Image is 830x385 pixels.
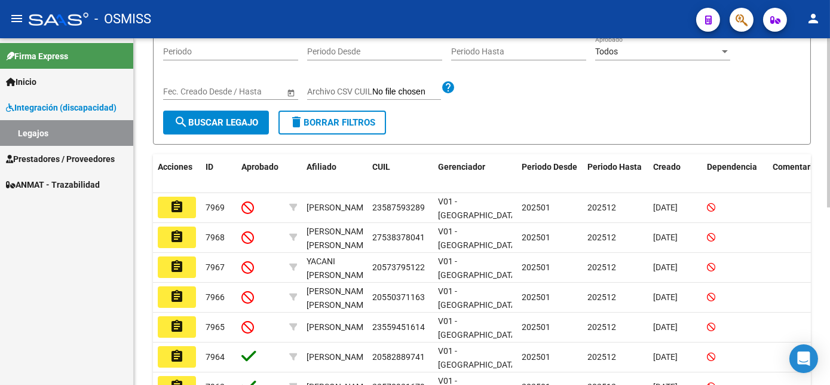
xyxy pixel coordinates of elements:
[206,203,225,212] span: 7969
[517,154,583,194] datatable-header-cell: Periodo Desde
[438,286,519,310] span: V01 - [GEOGRAPHIC_DATA]
[163,111,269,135] button: Buscar Legajo
[653,233,678,242] span: [DATE]
[170,230,184,244] mat-icon: assignment
[438,197,519,220] span: V01 - [GEOGRAPHIC_DATA]
[284,86,297,99] button: Open calendar
[206,162,213,172] span: ID
[170,349,184,363] mat-icon: assignment
[653,262,678,272] span: [DATE]
[438,227,519,250] span: V01 - [GEOGRAPHIC_DATA]
[702,154,768,194] datatable-header-cell: Dependencia
[94,6,151,32] span: - OSMISS
[522,233,550,242] span: 202501
[289,115,304,129] mat-icon: delete
[372,233,425,242] span: 27538378041
[307,225,370,252] div: [PERSON_NAME] [PERSON_NAME]
[158,162,192,172] span: Acciones
[806,11,820,26] mat-icon: person
[367,154,433,194] datatable-header-cell: CUIL
[372,292,425,302] span: 20550371163
[587,262,616,272] span: 202512
[438,316,519,340] span: V01 - [GEOGRAPHIC_DATA]
[372,262,425,272] span: 20573795122
[241,162,278,172] span: Aprobado
[583,154,648,194] datatable-header-cell: Periodo Hasta
[170,200,184,214] mat-icon: assignment
[438,162,485,172] span: Gerenciador
[653,162,681,172] span: Creado
[307,201,370,215] div: [PERSON_NAME]
[289,117,375,128] span: Borrar Filtros
[648,154,702,194] datatable-header-cell: Creado
[307,320,370,334] div: [PERSON_NAME]
[6,152,115,166] span: Prestadores / Proveedores
[307,350,370,364] div: [PERSON_NAME]
[302,154,367,194] datatable-header-cell: Afiliado
[438,346,519,369] span: V01 - [GEOGRAPHIC_DATA]
[653,352,678,362] span: [DATE]
[522,322,550,332] span: 202501
[595,47,618,56] span: Todos
[587,233,616,242] span: 202512
[206,233,225,242] span: 7968
[6,178,100,191] span: ANMAT - Trazabilidad
[206,352,225,362] span: 7964
[587,322,616,332] span: 202512
[522,162,577,172] span: Periodo Desde
[153,154,201,194] datatable-header-cell: Acciones
[522,352,550,362] span: 202501
[789,344,818,373] div: Open Intercom Messenger
[653,292,678,302] span: [DATE]
[307,87,372,96] span: Archivo CSV CUIL
[707,162,757,172] span: Dependencia
[201,154,237,194] datatable-header-cell: ID
[237,154,284,194] datatable-header-cell: Aprobado
[6,101,117,114] span: Integración (discapacidad)
[653,203,678,212] span: [DATE]
[372,162,390,172] span: CUIL
[372,322,425,332] span: 23559451614
[307,285,370,312] div: [PERSON_NAME] [PERSON_NAME]
[170,289,184,304] mat-icon: assignment
[10,11,24,26] mat-icon: menu
[217,87,275,97] input: Fecha fin
[522,262,550,272] span: 202501
[433,154,517,194] datatable-header-cell: Gerenciador
[587,352,616,362] span: 202512
[206,292,225,302] span: 7966
[372,352,425,362] span: 20582889741
[653,322,678,332] span: [DATE]
[174,115,188,129] mat-icon: search
[587,292,616,302] span: 202512
[170,319,184,334] mat-icon: assignment
[773,162,817,172] span: Comentario
[206,322,225,332] span: 7965
[174,117,258,128] span: Buscar Legajo
[587,203,616,212] span: 202512
[587,162,642,172] span: Periodo Hasta
[163,87,207,97] input: Fecha inicio
[372,87,441,97] input: Archivo CSV CUIL
[441,80,455,94] mat-icon: help
[438,256,519,280] span: V01 - [GEOGRAPHIC_DATA]
[522,203,550,212] span: 202501
[206,262,225,272] span: 7967
[307,162,336,172] span: Afiliado
[278,111,386,135] button: Borrar Filtros
[6,75,36,88] span: Inicio
[522,292,550,302] span: 202501
[372,203,425,212] span: 23587593289
[6,50,68,63] span: Firma Express
[307,255,370,282] div: YACANI [PERSON_NAME]
[170,259,184,274] mat-icon: assignment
